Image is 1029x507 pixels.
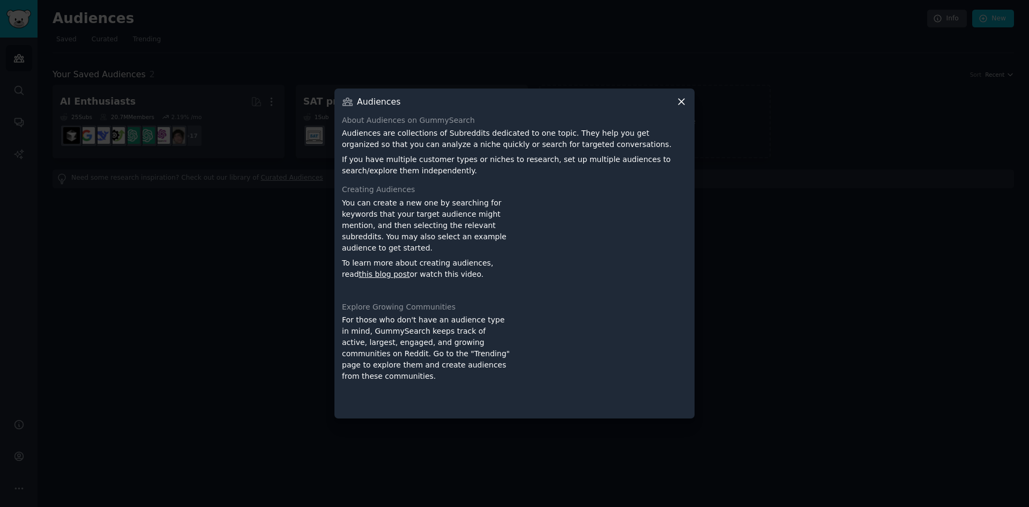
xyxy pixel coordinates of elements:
[359,270,410,278] a: this blog post
[342,184,687,195] div: Creating Audiences
[342,197,511,254] p: You can create a new one by searching for keywords that your target audience might mention, and t...
[342,128,687,150] p: Audiences are collections of Subreddits dedicated to one topic. They help you get organized so th...
[518,197,687,294] iframe: YouTube video player
[357,96,400,107] h3: Audiences
[342,115,687,126] div: About Audiences on GummySearch
[342,258,511,280] p: To learn more about creating audiences, read or watch this video.
[342,154,687,177] p: If you have multiple customer types or niches to research, set up multiple audiences to search/ex...
[342,314,511,411] div: For those who don't have an audience type in mind, GummySearch keeps track of active, largest, en...
[342,302,687,313] div: Explore Growing Communities
[518,314,687,411] iframe: YouTube video player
